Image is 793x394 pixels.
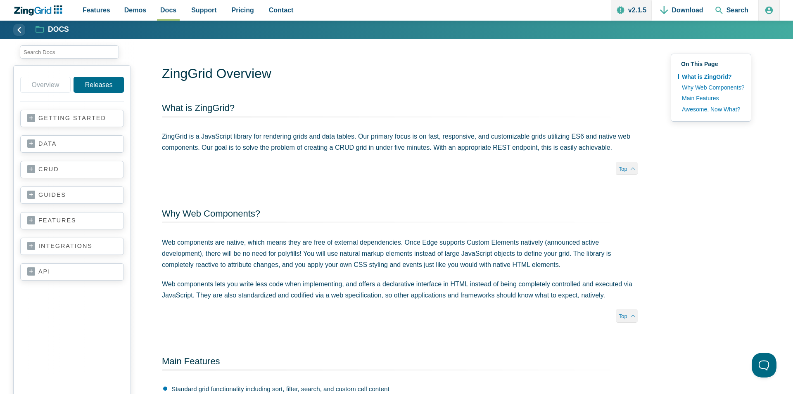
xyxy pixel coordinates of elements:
span: Docs [160,5,176,16]
input: search input [20,45,119,59]
span: Demos [124,5,146,16]
a: ZingChart Logo. Click to return to the homepage [13,5,66,16]
p: Web components lets you write less code when implementing, and offers a declarative interface in ... [162,278,638,301]
a: guides [27,191,117,199]
a: Overview [20,77,71,93]
a: Awesome, Now What? [678,104,744,115]
a: data [27,140,117,148]
span: Support [191,5,216,16]
a: getting started [27,114,117,123]
li: Standard grid functionality including sort, filter, search, and custom cell content [163,384,638,394]
a: integrations [27,242,117,250]
p: Web components are native, which means they are free of external dependencies. Once Edge supports... [162,237,638,271]
a: Why Web Components? [162,208,260,219]
span: Contact [269,5,294,16]
a: Main Features [162,356,220,366]
p: ZingGrid is a JavaScript library for rendering grids and data tables. Our primary focus is on fas... [162,131,638,153]
a: What is ZingGrid? [162,103,235,113]
span: Pricing [232,5,254,16]
a: crud [27,165,117,174]
iframe: Toggle Customer Support [752,353,776,377]
a: Main Features [678,93,744,104]
span: Features [83,5,110,16]
h1: ZingGrid Overview [162,65,638,84]
a: features [27,217,117,225]
a: api [27,268,117,276]
a: Why Web Components? [678,82,744,93]
strong: Docs [48,26,69,33]
a: Docs [36,25,69,35]
a: Releases [74,77,124,93]
a: What is ZingGrid? [678,71,744,82]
